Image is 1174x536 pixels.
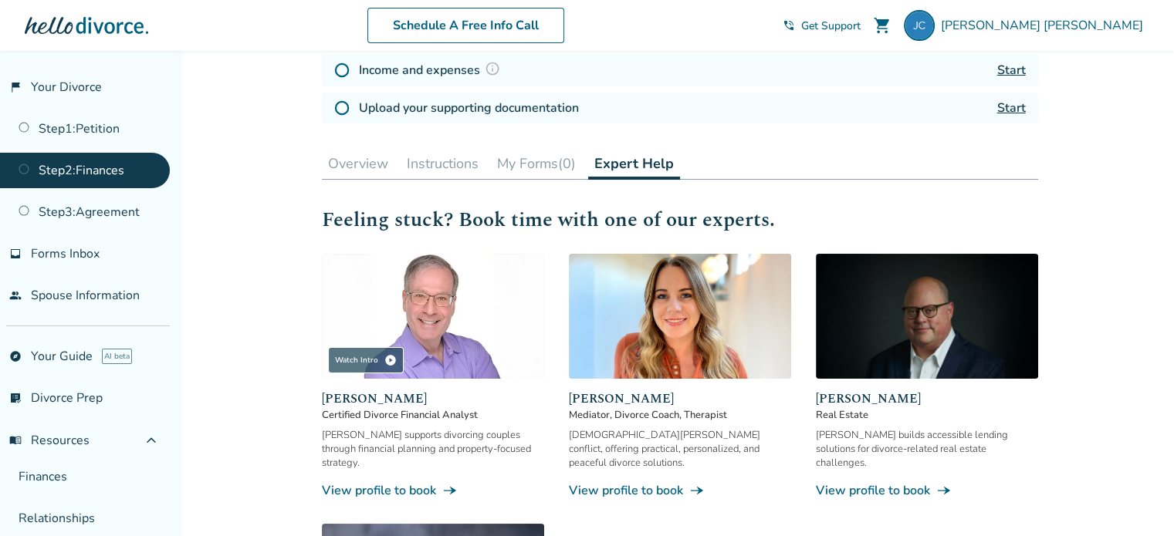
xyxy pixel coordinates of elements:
[491,148,582,179] button: My Forms(0)
[9,350,22,362] span: explore
[783,19,795,32] span: phone_in_talk
[322,204,1038,235] h2: Feeling stuck? Book time with one of our experts.
[334,62,350,78] img: Not Started
[322,148,394,179] button: Overview
[569,482,791,499] a: View profile to bookline_end_arrow_notch
[102,349,132,364] span: AI beta
[816,254,1038,379] img: Chris Freemott
[322,408,544,422] span: Certified Divorce Financial Analyst
[442,483,458,498] span: line_end_arrow_notch
[569,389,791,408] span: [PERSON_NAME]
[816,428,1038,470] div: [PERSON_NAME] builds accessible lending solutions for divorce-related real estate challenges.
[1097,462,1174,536] iframe: Chat Widget
[328,347,404,373] div: Watch Intro
[485,61,500,76] img: Question Mark
[997,62,1026,79] a: Start
[9,289,22,302] span: people
[9,432,90,449] span: Resources
[359,60,505,80] h4: Income and expenses
[9,248,22,260] span: inbox
[31,245,100,262] span: Forms Inbox
[689,483,705,498] span: line_end_arrow_notch
[367,8,564,43] a: Schedule A Free Info Call
[9,81,22,93] span: flag_2
[569,408,791,422] span: Mediator, Divorce Coach, Therapist
[816,389,1038,408] span: [PERSON_NAME]
[816,408,1038,422] span: Real Estate
[588,148,680,180] button: Expert Help
[322,389,544,408] span: [PERSON_NAME]
[569,254,791,379] img: Kristen Howerton
[904,10,935,41] img: jchiu222@gmail.com
[816,482,1038,499] a: View profile to bookline_end_arrow_notch
[322,428,544,470] div: [PERSON_NAME] supports divorcing couples through financial planning and property-focused strategy.
[334,100,350,116] img: Not Started
[801,19,861,33] span: Get Support
[142,431,161,450] span: expand_less
[9,434,22,447] span: menu_book
[384,354,397,366] span: play_circle
[936,483,952,498] span: line_end_arrow_notch
[873,16,891,35] span: shopping_cart
[401,148,485,179] button: Instructions
[359,99,579,117] h4: Upload your supporting documentation
[322,254,544,379] img: Jeff Landers
[783,19,861,33] a: phone_in_talkGet Support
[997,99,1026,116] a: Start
[322,482,544,499] a: View profile to bookline_end_arrow_notch
[9,392,22,404] span: list_alt_check
[941,17,1149,34] span: [PERSON_NAME] [PERSON_NAME]
[569,428,791,470] div: [DEMOGRAPHIC_DATA][PERSON_NAME] conflict, offering practical, personalized, and peaceful divorce ...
